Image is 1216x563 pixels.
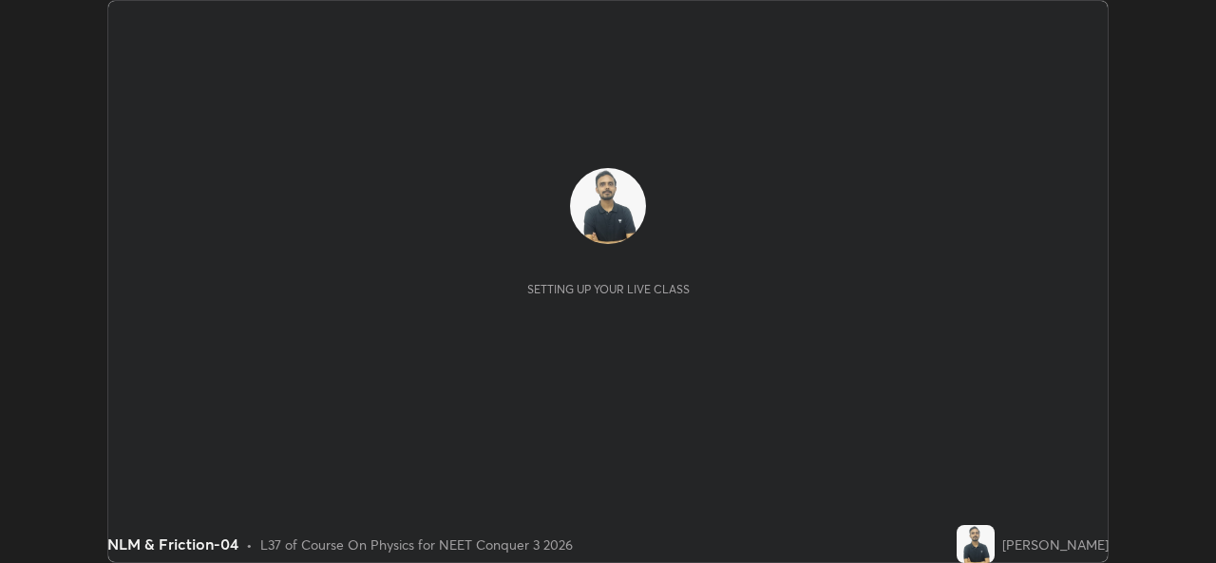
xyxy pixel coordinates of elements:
[570,168,646,244] img: af35316ec30b409ca55988c56db82ca0.jpg
[246,535,253,554] div: •
[957,525,995,563] img: af35316ec30b409ca55988c56db82ca0.jpg
[527,282,690,296] div: Setting up your live class
[1002,535,1109,554] div: [PERSON_NAME]
[260,535,573,554] div: L37 of Course On Physics for NEET Conquer 3 2026
[107,533,238,555] div: NLM & Friction-04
